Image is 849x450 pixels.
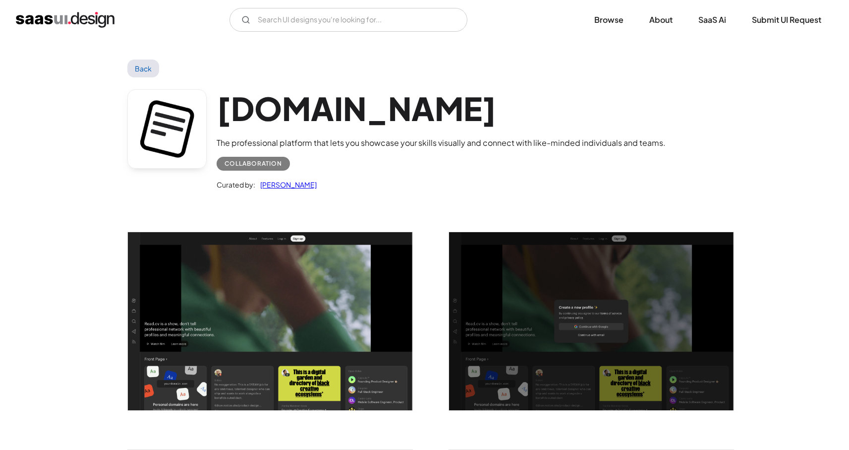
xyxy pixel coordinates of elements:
[740,9,833,31] a: Submit UI Request
[127,60,160,77] a: Back
[449,232,734,410] a: open lightbox
[582,9,635,31] a: Browse
[217,89,666,128] h1: [DOMAIN_NAME]
[229,8,467,32] input: Search UI designs you're looking for...
[16,12,114,28] a: home
[255,179,317,191] a: [PERSON_NAME]
[217,179,255,191] div: Curated by:
[229,8,467,32] form: Email Form
[128,232,412,410] a: open lightbox
[686,9,738,31] a: SaaS Ai
[128,232,412,410] img: 64352115c8a03328766ae6bd_Read.cv%20Home%20Screen.png
[225,158,282,170] div: Collaboration
[637,9,684,31] a: About
[217,137,666,149] div: The professional platform that lets you showcase your skills visually and connect with like-minde...
[449,232,734,410] img: 6435211eef8d347e99d5e379_Read.cv%20Signup%20Modal%20Screen.png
